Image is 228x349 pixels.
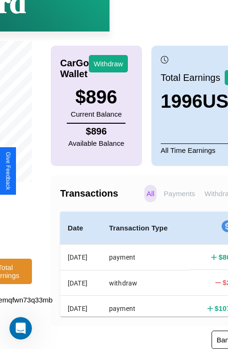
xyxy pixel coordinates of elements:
h4: Transaction Type [109,222,182,234]
th: withdraw [102,270,189,295]
p: Available Balance [68,137,124,150]
p: Current Balance [71,108,122,120]
th: [DATE] [60,296,102,321]
th: payment [102,245,189,270]
p: Payments [161,185,197,202]
p: Total Earnings [161,69,225,86]
h4: CarGo Wallet [60,58,89,79]
h3: $ 896 [71,87,122,108]
th: [DATE] [60,270,102,295]
div: Give Feedback [5,152,11,190]
iframe: Intercom live chat [9,317,32,340]
th: payment [102,296,189,321]
th: [DATE] [60,245,102,270]
h4: Transactions [60,188,142,199]
h4: $ 896 [68,126,124,137]
h4: Date [68,222,94,234]
button: Withdraw [89,55,128,72]
p: All [144,185,157,202]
